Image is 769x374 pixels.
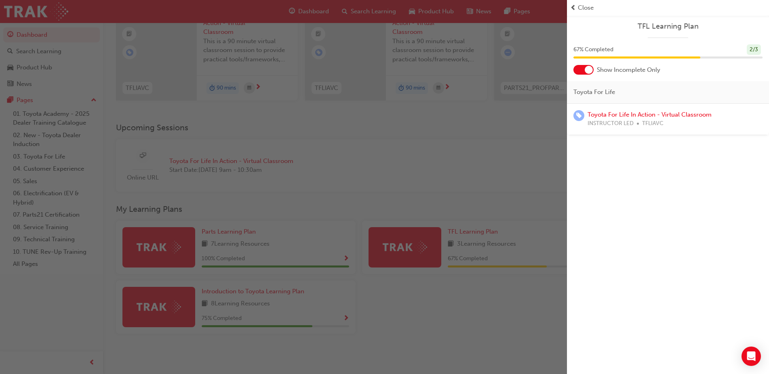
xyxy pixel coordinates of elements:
div: Open Intercom Messenger [742,347,761,366]
span: TFLIAVC [642,119,664,128]
div: 2 / 3 [747,44,761,55]
span: 67 % Completed [573,45,613,54]
span: learningRecordVerb_ENROLL-icon [573,110,584,121]
span: prev-icon [570,3,576,13]
span: Show Incomplete Only [597,65,660,75]
a: Toyota For Life In Action - Virtual Classroom [588,111,712,118]
span: INSTRUCTOR LED [588,119,634,128]
a: TFL Learning Plan [573,22,763,31]
span: Close [578,3,594,13]
button: prev-iconClose [570,3,766,13]
span: Toyota For Life [573,88,615,97]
